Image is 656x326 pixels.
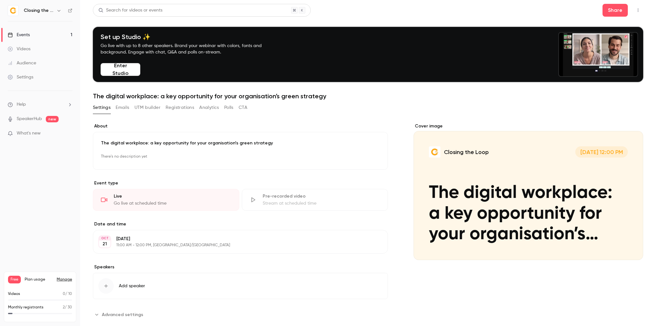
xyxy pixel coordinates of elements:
[98,7,162,14] div: Search for videos or events
[116,236,354,242] p: [DATE]
[25,277,53,282] span: Plan usage
[8,60,36,66] div: Audience
[263,200,380,207] div: Stream at scheduled time
[93,123,388,129] label: About
[8,305,44,310] p: Monthly registrants
[101,151,380,162] p: There's no description yet
[224,102,234,113] button: Polls
[263,193,380,200] div: Pre-recorded video
[93,309,388,320] section: Advanced settings
[93,221,388,227] label: Date and time
[239,102,247,113] button: CTA
[93,92,643,100] h1: The digital workplace: a key opportunity for your organisation’s green strategy
[63,291,72,297] p: / 10
[135,102,160,113] button: UTM builder
[8,291,20,297] p: Videos
[8,276,21,283] span: Free
[8,74,33,80] div: Settings
[93,180,388,186] p: Event type
[114,193,231,200] div: Live
[101,140,380,146] p: The digital workplace: a key opportunity for your organisation’s green strategy
[8,5,18,16] img: Closing the Loop
[116,243,354,248] p: 11:00 AM - 12:00 PM, [GEOGRAPHIC_DATA]/[GEOGRAPHIC_DATA]
[414,123,643,129] label: Cover image
[93,189,239,211] div: LiveGo live at scheduled time
[93,264,388,270] label: Speakers
[114,200,231,207] div: Go live at scheduled time
[46,116,59,122] span: new
[17,116,42,122] a: SpeakerHub
[414,123,643,260] section: Cover image
[24,7,54,14] h6: Closing the Loop
[93,273,388,299] button: Add speaker
[101,43,277,55] p: Go live with up to 8 other speakers. Brand your webinar with colors, fonts and background. Engage...
[101,63,140,76] button: Enter Studio
[57,277,72,282] a: Manage
[116,102,129,113] button: Emails
[63,305,72,310] p: / 30
[99,236,111,240] div: OCT
[242,189,388,211] div: Pre-recorded videoStream at scheduled time
[8,46,30,52] div: Videos
[17,130,41,137] span: What's new
[65,131,72,136] iframe: Noticeable Trigger
[17,101,26,108] span: Help
[603,4,628,17] button: Share
[199,102,219,113] button: Analytics
[93,102,111,113] button: Settings
[8,32,30,38] div: Events
[166,102,194,113] button: Registrations
[63,292,65,296] span: 0
[8,101,72,108] li: help-dropdown-opener
[102,241,107,247] p: 21
[101,33,277,41] h4: Set up Studio ✨
[93,309,147,320] button: Advanced settings
[63,306,65,309] span: 2
[102,311,143,318] span: Advanced settings
[119,283,145,289] span: Add speaker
